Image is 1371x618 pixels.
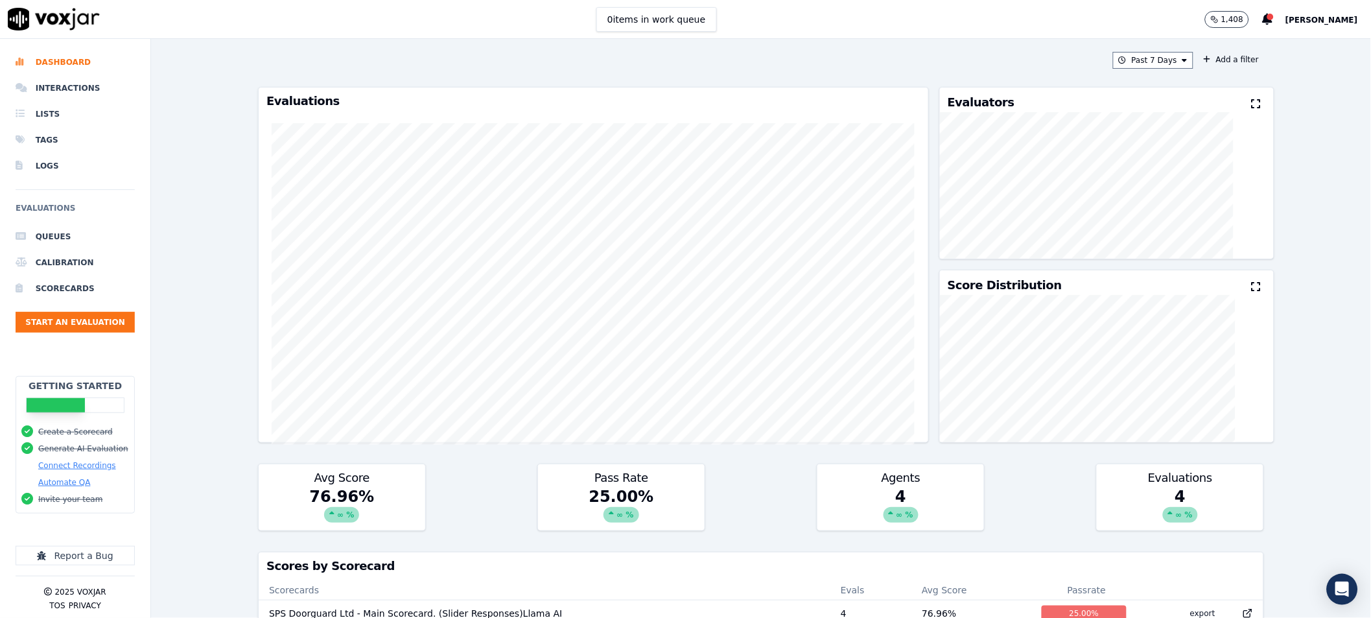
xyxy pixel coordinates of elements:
button: Create a Scorecard [38,427,113,437]
button: [PERSON_NAME] [1285,12,1371,27]
button: 1,408 [1205,11,1262,28]
div: 4 [1097,486,1263,530]
h3: Evaluations [1105,472,1256,484]
h3: Evaluators [948,97,1014,108]
div: 76.96 % [259,486,425,530]
div: Open Intercom Messenger [1327,574,1358,605]
h3: Avg Score [266,472,417,484]
div: ∞ % [324,507,359,523]
th: Passrate [1031,580,1142,600]
th: Avg Score [911,580,1031,600]
a: Calibration [16,250,135,276]
button: Report a Bug [16,546,135,565]
h3: Evaluations [266,95,920,107]
a: Interactions [16,75,135,101]
a: Dashboard [16,49,135,75]
p: 1,408 [1221,14,1243,25]
a: Logs [16,153,135,179]
a: Tags [16,127,135,153]
button: 1,408 [1205,11,1249,28]
p: 2025 Voxjar [55,587,106,597]
a: Lists [16,101,135,127]
h6: Evaluations [16,200,135,224]
img: voxjar logo [8,8,100,30]
h3: Score Distribution [948,279,1062,291]
button: Invite your team [38,494,102,505]
h2: Getting Started [29,379,122,392]
button: Automate QA [38,477,90,488]
div: ∞ % [884,507,919,523]
div: 25.00 % [538,486,705,530]
h3: Scores by Scorecard [266,560,1256,572]
div: ∞ % [603,507,639,523]
button: 0items in work queue [596,7,717,32]
h3: Agents [825,472,976,484]
button: Privacy [69,600,101,611]
h3: Pass Rate [546,472,697,484]
a: Scorecards [16,276,135,302]
th: Evals [830,580,911,600]
button: Add a filter [1199,52,1264,67]
a: Queues [16,224,135,250]
button: Generate AI Evaluation [38,444,128,454]
button: TOS [49,600,65,611]
div: 4 [817,486,984,530]
button: Past 7 Days [1113,52,1193,69]
button: Start an Evaluation [16,312,135,333]
button: Connect Recordings [38,460,116,471]
div: ∞ % [1163,507,1198,523]
th: Scorecards [259,580,830,600]
span: [PERSON_NAME] [1285,16,1358,25]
